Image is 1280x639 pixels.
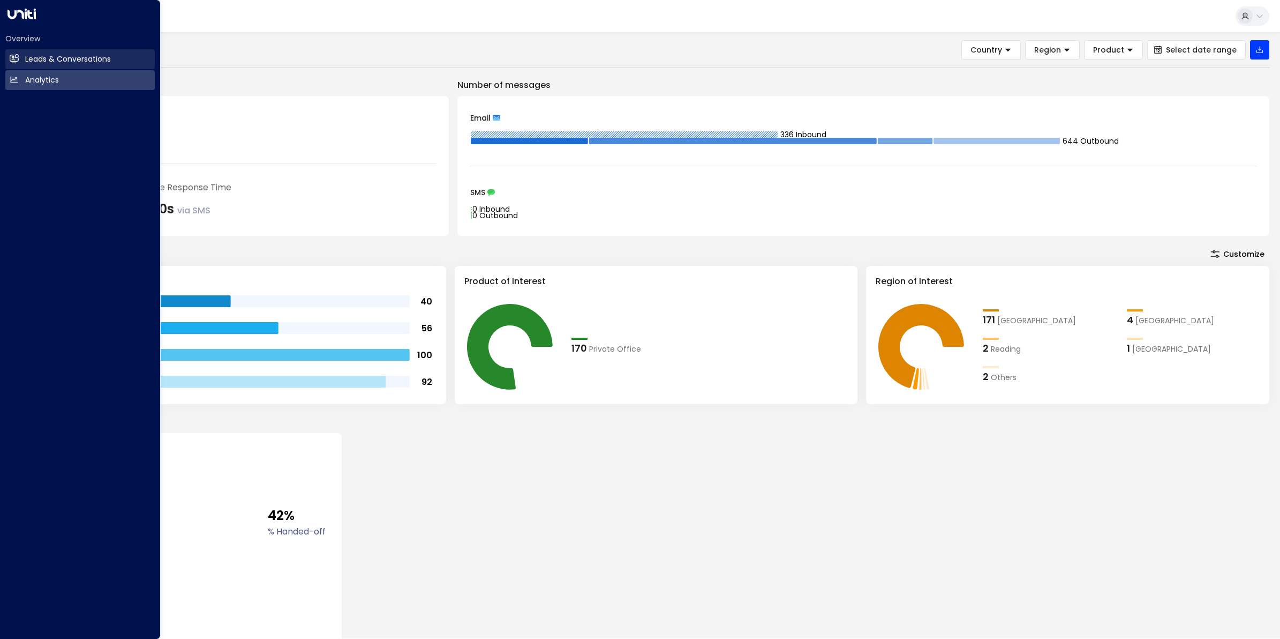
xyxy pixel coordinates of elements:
[25,75,59,86] h2: Analytics
[56,181,436,194] div: [PERSON_NAME] Average Response Time
[457,79,1269,92] p: Number of messages
[470,114,491,122] span: Email
[5,33,155,44] h2: Overview
[1206,247,1269,262] button: Customize
[1127,341,1130,355] div: 1
[5,49,155,69] a: Leads & Conversations
[1063,136,1119,146] tspan: 644 Outbound
[43,79,449,92] p: Engagement Metrics
[961,40,1021,60] button: Country
[268,506,326,525] span: 42%
[571,341,704,355] div: 170Private Office
[472,204,510,214] tspan: 0 Inbound
[472,210,518,221] tspan: 0 Outbound
[1135,315,1214,326] span: Cambridge
[159,199,210,219] div: 0s
[983,341,1116,355] div: 2Reading
[1147,40,1246,60] button: Select date range
[983,313,1116,327] div: 171London
[589,344,641,355] span: Private Office
[983,341,989,355] div: 2
[420,295,432,308] tspan: 40
[997,315,1076,326] span: London
[470,189,1256,196] div: SMS
[983,313,995,327] div: 171
[1127,313,1133,327] div: 4
[25,54,111,65] h2: Leads & Conversations
[5,70,155,90] a: Analytics
[1093,45,1124,55] span: Product
[1127,313,1260,327] div: 4Cambridge
[52,275,436,288] h3: Range of Team Size
[421,376,432,388] tspan: 92
[780,129,826,140] tspan: 336 Inbound
[876,275,1260,288] h3: Region of Interest
[421,322,432,335] tspan: 56
[983,369,1116,384] div: 2Others
[970,45,1002,55] span: Country
[1034,45,1061,55] span: Region
[43,415,1269,428] p: Conversion Metrics
[1127,341,1260,355] div: 1Surrey
[991,372,1017,383] span: Others
[1166,46,1237,54] span: Select date range
[571,341,587,355] div: 170
[1025,40,1080,60] button: Region
[417,349,432,361] tspan: 100
[983,369,989,384] div: 2
[1084,40,1143,60] button: Product
[464,275,848,288] h3: Product of Interest
[268,525,326,538] label: % Handed-off
[56,109,436,122] div: Number of Inquiries
[991,344,1021,355] span: Reading
[1132,344,1211,355] span: Surrey
[177,204,210,217] span: via SMS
